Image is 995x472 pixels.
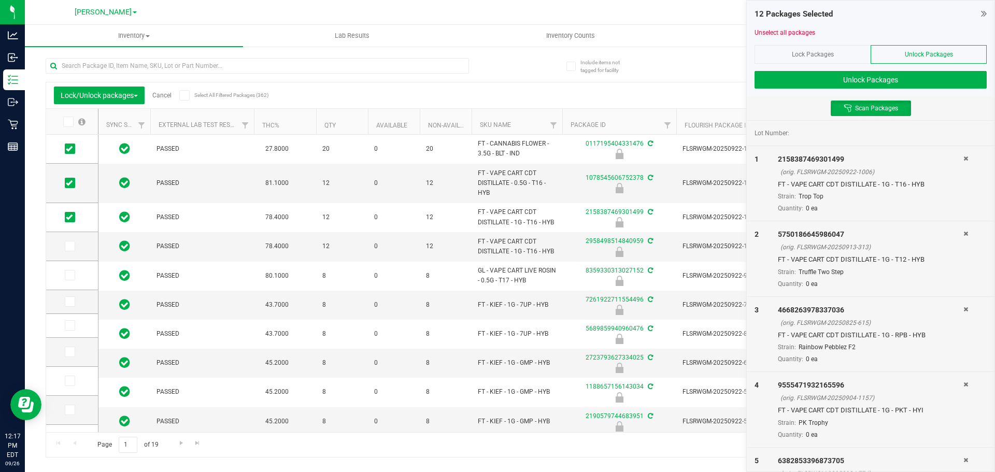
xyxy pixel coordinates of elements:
a: Qty [324,122,336,129]
div: Newly Received [561,334,678,344]
span: 8 [426,271,465,281]
span: 12 [426,178,465,188]
span: Quantity: [778,205,803,212]
span: 0 ea [806,355,818,363]
a: Flourish Package ID [685,122,750,129]
span: GL - VAPE CART LIVE ROSIN - 0.5G - T17 - HYB [478,266,556,285]
div: Newly Received [561,247,678,257]
span: Scan Packages [855,104,898,112]
span: FLSRWGM-20250922-632 [683,358,784,368]
span: 8 [322,271,362,281]
input: 1 [119,437,137,453]
span: 0 [374,300,414,310]
a: Package ID [571,121,606,128]
span: 0 [374,271,414,281]
div: FT - VAPE CART CDT DISTILLATE - 1G - RPB - HYB [778,330,963,340]
span: 0 ea [806,280,818,288]
span: 8 [426,329,465,339]
span: 8 [426,358,465,368]
span: FT - VAPE CART CDT DISTILLATE - 1G - T16 - HYB [478,237,556,256]
span: Inventory Counts [532,31,609,40]
span: Page of 19 [89,437,167,453]
a: 0117195404331476 [586,140,644,147]
span: 0 [374,212,414,222]
span: 45.2000 [260,414,294,429]
span: Sync from Compliance System [646,140,653,147]
span: Lab Results [321,31,383,40]
a: 2158387469301499 [586,208,644,216]
span: PASSED [157,358,248,368]
span: FLSRWGM-20250922-550 [683,417,784,426]
a: 8359330313027152 [586,267,644,274]
div: (orig. FLSRWGM-20250922-1006) [780,167,963,177]
div: (orig. FLSRWGM-20250913-313) [780,242,963,252]
inline-svg: Inventory [8,75,18,85]
span: 12 [322,241,362,251]
a: Inventory [25,25,243,47]
a: External Lab Test Result [159,121,240,128]
span: Sync from Compliance System [646,325,653,332]
span: 0 [374,241,414,251]
div: FT - VAPE CART CDT DISTILLATE - 1G - T16 - HYB [778,179,963,190]
span: 0 [374,417,414,426]
span: 0 [374,144,414,154]
span: Lock/Unlock packages [61,91,138,99]
span: 43.7000 [260,326,294,341]
span: In Sync [119,176,130,190]
span: 2 [755,230,759,238]
span: 81.1000 [260,176,294,191]
span: In Sync [119,239,130,253]
a: Go to the next page [174,437,189,451]
div: (orig. FLSRWGM-20250904-1157) [780,393,963,403]
span: PASSED [157,417,248,426]
span: FT - KIEF - 1G - GMP - HYB [478,417,556,426]
div: Newly Received [561,305,678,315]
div: Newly Received [561,421,678,432]
span: FLSRWGM-20250922-831 [683,329,784,339]
span: PASSED [157,178,248,188]
span: FT - KIEF - 1G - 7UP - HYB [478,300,556,310]
button: Scan Packages [831,101,911,116]
iframe: Resource center [10,389,41,420]
a: Cancel [152,92,172,99]
span: FT - KIEF - 1G - GMP - HYB [478,358,556,368]
span: FT - KIEF - 1G - 7UP - HYB [478,329,556,339]
span: Sync from Compliance System [646,296,653,303]
span: PASSED [157,271,248,281]
span: Sync from Compliance System [646,354,653,361]
div: (orig. FLSRWGM-20250825-615) [780,318,963,327]
span: 20 [426,144,465,154]
span: 0 ea [806,431,818,438]
div: Newly Received [561,217,678,227]
span: 0 [374,387,414,397]
a: Non-Available [428,122,474,129]
span: Quantity: [778,355,803,363]
span: Strain: [778,419,796,426]
span: In Sync [119,414,130,428]
span: FT - CANNABIS FLOWER - 3.5G - BLT - IND [478,139,556,159]
a: 2958498514840959 [586,237,644,245]
span: 4 [755,381,759,389]
a: Filter [133,117,150,134]
div: 9555471932165596 [778,380,963,391]
span: 78.4000 [260,210,294,225]
span: PK Trophy [799,419,828,426]
span: In Sync [119,141,130,156]
span: Sync from Compliance System [646,208,653,216]
span: Unlock Packages [905,51,953,58]
span: 27.8000 [260,141,294,156]
span: FT - KIEF - 1G - GMP - HYB [478,387,556,397]
a: SKU Name [480,121,511,128]
div: 5750186645986047 [778,229,963,240]
span: In Sync [119,326,130,341]
span: FLSRWGM-20250922-1006 [683,212,784,222]
inline-svg: Retail [8,119,18,130]
span: 8 [426,417,465,426]
span: In Sync [119,268,130,283]
span: PASSED [157,241,248,251]
span: 1 [755,155,759,163]
a: Unselect all packages [755,29,815,36]
a: Filter [659,117,676,134]
span: 0 [374,329,414,339]
span: 12 [322,178,362,188]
